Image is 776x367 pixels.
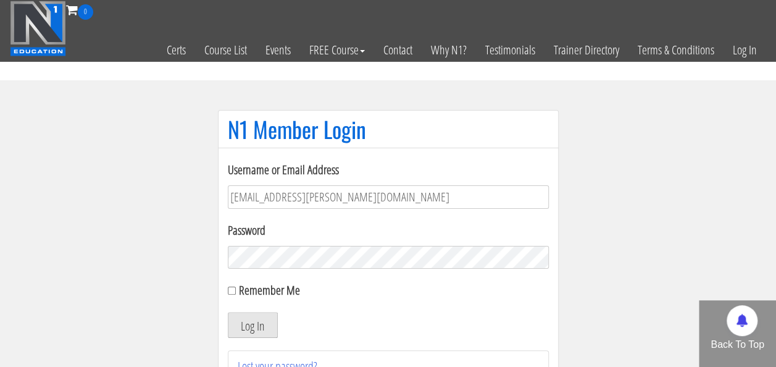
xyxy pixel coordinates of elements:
label: Password [228,221,549,240]
a: Trainer Directory [544,20,628,80]
img: n1-education [10,1,66,56]
a: 0 [66,1,93,18]
a: Log In [724,20,766,80]
h1: N1 Member Login [228,117,549,141]
label: Username or Email Address [228,161,549,179]
a: Why N1? [422,20,476,80]
label: Remember Me [239,282,300,298]
a: Events [256,20,300,80]
span: 0 [78,4,93,20]
p: Back To Top [699,337,776,352]
button: Log In [228,312,278,338]
a: Certs [157,20,195,80]
a: Course List [195,20,256,80]
a: Terms & Conditions [628,20,724,80]
a: FREE Course [300,20,374,80]
a: Contact [374,20,422,80]
a: Testimonials [476,20,544,80]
